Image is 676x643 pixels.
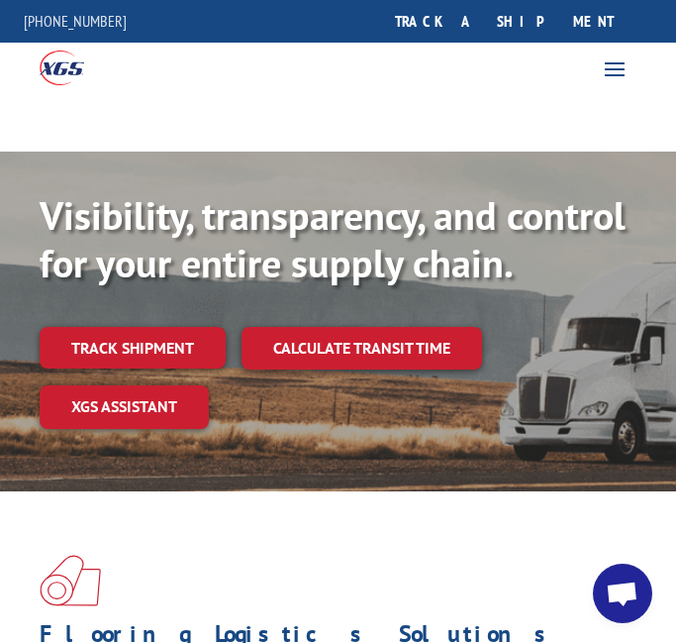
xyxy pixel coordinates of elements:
[40,555,101,606] img: xgs-icon-total-supply-chain-intelligence-red
[40,189,626,288] b: Visibility, transparency, and control for your entire supply chain.
[241,327,482,370] a: Calculate transit time
[40,385,209,428] a: XGS ASSISTANT
[40,327,226,369] a: Track shipment
[24,11,127,31] a: [PHONE_NUMBER]
[593,564,652,623] div: Open chat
